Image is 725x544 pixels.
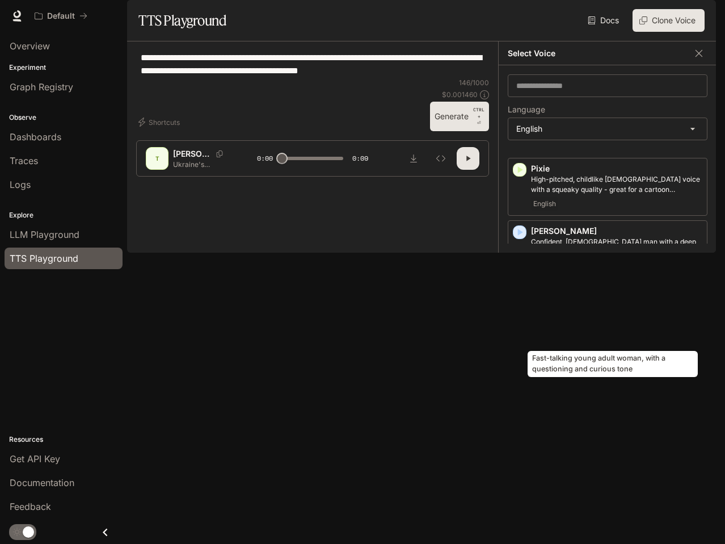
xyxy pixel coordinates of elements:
[148,149,166,168] div: T
[531,174,702,195] p: High-pitched, childlike female voice with a squeaky quality - great for a cartoon character
[29,5,92,27] button: All workspaces
[508,106,545,114] p: Language
[531,237,702,257] p: Confident, British man with a deep, gravelly voice
[173,160,230,169] p: Ukraine's General Staff confirmed on [DATE] that [DEMOGRAPHIC_DATA] forces had used a pipe to ent...
[585,9,623,32] a: Docs
[531,225,702,237] p: [PERSON_NAME]
[473,106,484,127] p: ⏎
[508,118,707,140] div: English
[173,148,212,160] p: [PERSON_NAME]
[136,113,184,131] button: Shortcuts
[459,78,489,87] p: 146 / 1000
[402,147,425,170] button: Download audio
[528,351,698,377] div: Fast-talking young adult woman, with a questioning and curious tone
[633,9,705,32] button: Clone Voice
[430,102,489,131] button: GenerateCTRL +⏎
[352,153,368,164] span: 0:09
[429,147,452,170] button: Inspect
[442,90,478,99] p: $ 0.001460
[531,163,702,174] p: Pixie
[212,150,227,157] button: Copy Voice ID
[531,197,558,211] span: English
[138,9,226,32] h1: TTS Playground
[473,106,484,120] p: CTRL +
[257,153,273,164] span: 0:00
[47,11,75,21] p: Default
